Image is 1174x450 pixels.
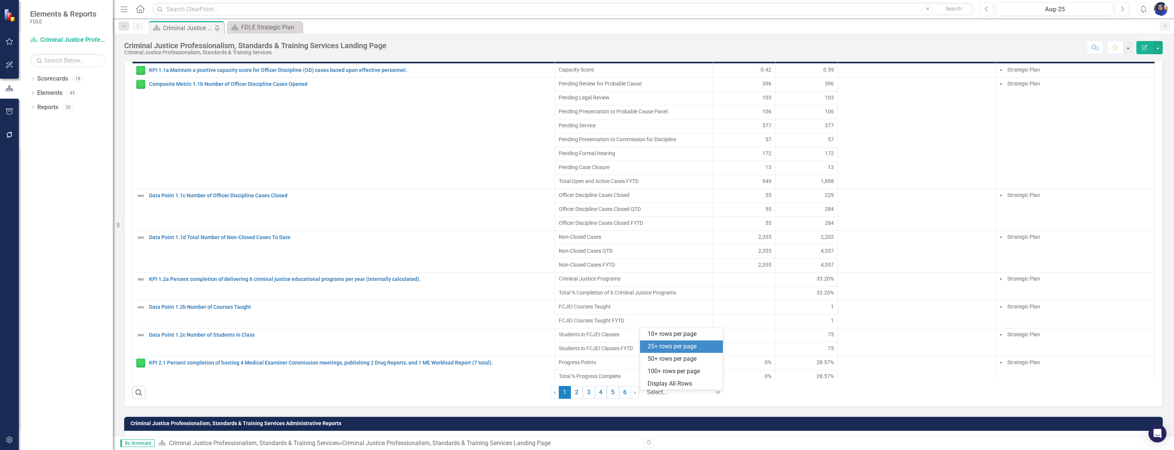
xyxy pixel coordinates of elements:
span: 284 [825,205,834,213]
span: Strategic Plan [1007,359,1040,365]
span: Strategic Plan [1007,331,1040,337]
span: Officer Discipline Cases Closed QTD [559,205,709,213]
td: Double-Click to Edit [555,77,713,91]
span: Pending Presentation to Commission for Discipline [559,136,709,143]
span: 33.20% [817,289,834,296]
span: › [634,389,636,396]
td: Double-Click to Edit [838,63,996,77]
span: 377 [825,122,834,129]
a: Data Point 1.1d Total Number of Non-Closed Cases To Date [149,235,551,240]
span: FCJEI Courses Taught [559,303,709,310]
td: Double-Click to Edit Right Click for Context Menu [132,189,555,230]
span: Pending Service [559,122,709,129]
div: FDLE Strategic Plan [241,23,300,32]
span: 103 [762,94,771,101]
span: 4,557 [821,247,834,255]
img: Not Defined [136,191,145,200]
span: Non-Closed Cases [559,233,709,241]
td: Double-Click to Edit [996,356,1154,384]
span: 396 [825,80,834,87]
span: 13 [828,163,834,171]
button: Aug-25 [996,2,1113,16]
td: Double-Click to Edit [555,328,713,342]
td: Double-Click to Edit [713,119,776,133]
span: 0.59 [823,66,834,73]
span: 28.57% [817,372,834,380]
td: Double-Click to Edit [555,147,713,161]
div: 10+ rows per page [648,330,718,339]
span: 57 [765,136,771,143]
td: Double-Click to Edit [555,272,713,286]
img: Not Defined [136,303,145,312]
span: Students in FCJEI Classes FYTD [559,345,709,352]
span: Strategic Plan [1007,234,1040,240]
span: Strategic Plan [1007,81,1040,87]
td: Double-Click to Edit [555,91,713,105]
td: Double-Click to Edit [713,189,776,203]
span: ‹ [554,389,556,396]
span: 1 [831,303,834,310]
td: Double-Click to Edit [555,300,713,314]
span: 4,557 [821,261,834,268]
td: Double-Click to Edit [555,119,713,133]
td: Double-Click to Edit [776,133,838,147]
td: Double-Click to Edit [555,63,713,77]
span: 0% [765,358,771,366]
td: Double-Click to Edit [996,300,1154,328]
img: Somi Akter [1154,2,1168,16]
td: Double-Click to Edit Right Click for Context Menu [132,356,555,384]
td: Double-Click to Edit Right Click for Context Menu [132,77,555,189]
span: Criminal Justice Programs [559,275,709,282]
td: Double-Click to Edit [713,63,776,77]
td: Double-Click to Edit [838,77,996,189]
div: Criminal Justice Professionalism, Standards & Training Services Landing Page [342,439,551,447]
button: Search [935,4,972,14]
span: 1 [559,386,571,399]
img: Not Defined [136,275,145,284]
div: 50+ rows per page [648,355,718,363]
td: Double-Click to Edit [776,119,838,133]
span: 106 [762,108,771,115]
span: 57 [828,136,834,143]
span: 13 [765,163,771,171]
span: 2,355 [758,247,771,255]
td: Double-Click to Edit Right Click for Context Menu [132,63,555,77]
span: Progress Points [559,358,709,366]
span: -0.42 [759,66,771,73]
td: Double-Click to Edit [776,189,838,203]
div: » [158,439,638,448]
span: 949 [762,177,771,185]
a: Elements [37,89,62,98]
td: Double-Click to Edit [838,189,996,230]
td: Double-Click to Edit [555,230,713,244]
td: Double-Click to Edit [713,133,776,147]
a: Data Point 1.2c Number of Students in Class [149,332,551,338]
div: Open Intercom Messenger [1148,424,1166,442]
td: Double-Click to Edit [776,230,838,244]
td: Double-Click to Edit [776,105,838,119]
span: 172 [825,149,834,157]
div: 45 [66,90,78,96]
div: 20 [62,104,74,110]
td: Double-Click to Edit [776,161,838,175]
span: Pending Formal Hearing [559,149,709,157]
a: KPI 1.2a Percent completion of delivering 6 criminal justice educational programs per year (inter... [149,276,551,282]
small: FDLE [30,18,96,24]
h3: Criminal Justice Professionalism, Standards & Training Services Administrative Reports [131,421,1159,426]
span: 1 [831,317,834,324]
input: Search ClearPoint... [152,3,974,16]
a: KPI 2.1 Percent completion of hosting 4 Medical Examiner Commission meetings, publishing 2 Drug R... [149,360,551,366]
span: 75 [828,331,834,338]
td: Double-Click to Edit [776,328,838,342]
td: Double-Click to Edit [838,300,996,328]
img: Proceeding as Planned [136,358,145,368]
div: Criminal Justice Professionalism, Standards & Training Services Landing Page [124,41,386,50]
img: Proceeding as Planned [136,66,145,75]
td: Double-Click to Edit [776,63,838,77]
span: Capacity Score [559,66,709,73]
span: Officer Discipline Cases Closed FYTD [559,219,709,227]
td: Double-Click to Edit [996,328,1154,356]
span: Officer Discipline Cases Closed [559,191,709,199]
td: Double-Click to Edit [555,189,713,203]
div: 25+ rows per page [648,342,718,351]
